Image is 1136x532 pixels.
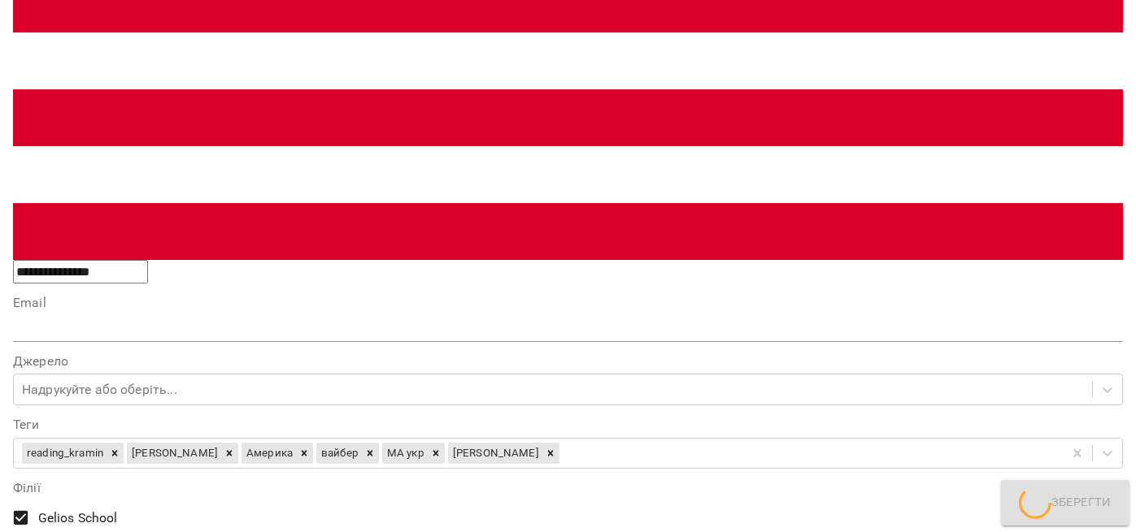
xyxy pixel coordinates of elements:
div: МА укр [382,443,427,464]
div: вайбер [316,443,361,464]
label: Джерело [13,355,1123,368]
div: [PERSON_NAME] [448,443,542,464]
div: [PERSON_NAME] [127,443,220,464]
label: Філії [13,482,1123,495]
label: Email [13,296,1123,309]
div: Америка [242,443,295,464]
label: Теги [13,418,1123,431]
span: Gelios School [38,508,118,528]
div: reading_kramin [22,443,106,464]
div: Надрукуйте або оберіть... [22,380,177,400]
